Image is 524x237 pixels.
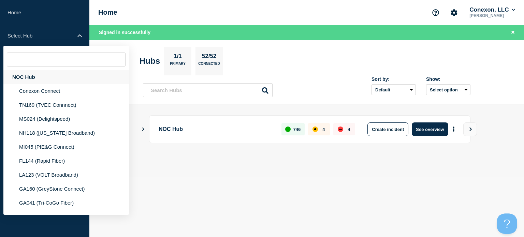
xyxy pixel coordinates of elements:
[3,182,129,196] li: GA160 (GreyStone Connect)
[338,127,343,132] div: down
[463,122,477,136] button: View
[293,127,301,132] p: 746
[3,196,129,210] li: GA041 (Tri-CoGo Fiber)
[372,76,416,82] div: Sort by:
[3,70,129,84] div: NOC Hub
[447,5,461,20] button: Account settings
[367,122,408,136] button: Create incident
[312,127,318,132] div: affected
[3,84,129,98] li: Conexon Connect
[3,154,129,168] li: FL144 (Rapid Fiber)
[426,84,470,95] button: Select option
[199,53,219,62] p: 52/52
[3,98,129,112] li: TN169 (TVEC Connnect)
[468,6,516,13] button: Conexon, LLC
[142,127,145,132] button: Show Connected Hubs
[143,83,273,97] input: Search Hubs
[3,210,129,224] li: AR141 (Fuse Rural Connect)
[372,84,416,95] select: Sort by
[171,53,185,62] p: 1/1
[159,122,274,136] p: NOC Hub
[98,9,117,16] h1: Home
[468,13,516,18] p: [PERSON_NAME]
[509,29,517,36] button: Close banner
[99,30,150,35] span: Signed in successfully
[3,126,129,140] li: NH118 ([US_STATE] Broadband)
[497,213,517,234] iframe: Help Scout Beacon - Open
[3,112,129,126] li: MS024 (Delightspeed)
[449,123,458,136] button: More actions
[426,76,470,82] div: Show:
[3,168,129,182] li: LA123 (VOLT Broadband)
[8,33,73,39] p: Select Hub
[170,62,186,69] p: Primary
[348,127,350,132] p: 4
[140,56,160,66] h2: Hubs
[285,127,291,132] div: up
[198,62,220,69] p: Connected
[412,122,448,136] button: See overview
[428,5,443,20] button: Support
[322,127,325,132] p: 4
[3,140,129,154] li: MI045 (PIE&G Connect)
